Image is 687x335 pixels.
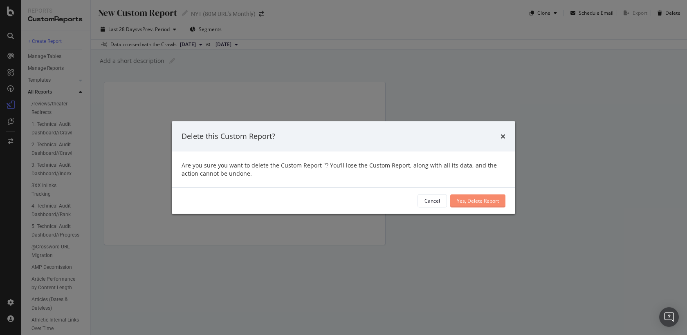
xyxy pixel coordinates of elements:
[418,194,447,207] button: Cancel
[501,131,505,142] div: times
[172,121,515,214] div: modal
[450,194,505,207] button: Yes, Delete Report
[457,197,499,204] div: Yes, Delete Report
[659,307,679,327] div: Open Intercom Messenger
[424,197,440,204] div: Cancel
[182,131,275,142] div: Delete this Custom Report?
[182,161,505,177] div: Are you sure you want to delete the Custom Report ''? You’ll lose the Custom Report, along with a...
